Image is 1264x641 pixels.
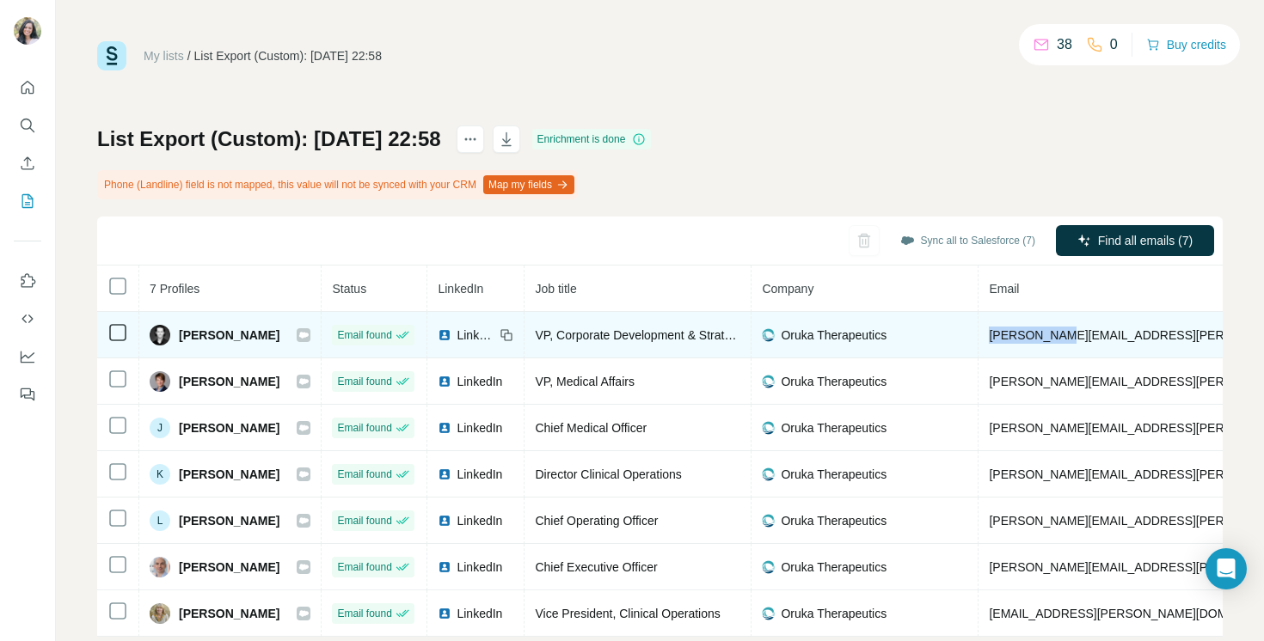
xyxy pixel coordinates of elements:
[337,327,391,343] span: Email found
[762,560,776,574] img: company-logo
[438,375,451,388] img: LinkedIn logo
[150,603,170,624] img: Avatar
[337,467,391,482] span: Email found
[337,606,391,621] span: Email found
[14,266,41,296] button: Use Surfe on LinkedIn
[150,464,170,485] div: K
[532,129,652,150] div: Enrichment is done
[781,512,887,529] span: Oruka Therapeutics
[337,374,391,389] span: Email found
[1206,548,1247,589] div: Open Intercom Messenger
[14,72,41,103] button: Quick start
[332,282,366,296] span: Status
[14,148,41,179] button: Enrich CSV
[14,186,41,217] button: My lists
[1056,225,1214,256] button: Find all emails (7)
[762,607,776,620] img: company-logo
[457,419,502,436] span: LinkedIn
[150,510,170,531] div: L
[179,559,279,576] span: [PERSON_NAME]
[438,282,483,296] span: LinkedIn
[438,328,451,342] img: LinkedIn logo
[14,379,41,410] button: Feedback
[14,303,41,334] button: Use Surfe API
[989,282,1019,296] span: Email
[179,327,279,344] span: [PERSON_NAME]
[535,328,744,342] span: VP, Corporate Development & Strategy
[762,328,776,342] img: company-logo
[535,375,634,388] span: VP, Medical Affairs
[781,373,887,390] span: Oruka Therapeutics
[438,514,451,528] img: LinkedIn logo
[535,514,658,528] span: Chief Operating Officer
[150,418,170,438] div: J
[535,421,647,435] span: Chief Medical Officer
[97,125,441,153] h1: List Export (Custom): [DATE] 22:58
[888,228,1047,253] button: Sync all to Salesforce (7)
[438,607,451,620] img: LinkedIn logo
[1057,34,1072,55] p: 38
[781,466,887,483] span: Oruka Therapeutics
[14,110,41,141] button: Search
[14,341,41,372] button: Dashboard
[457,466,502,483] span: LinkedIn
[762,375,776,388] img: company-logo
[179,373,279,390] span: [PERSON_NAME]
[535,282,576,296] span: Job title
[762,282,813,296] span: Company
[457,605,502,622] span: LinkedIn
[457,512,502,529] span: LinkedIn
[150,557,170,577] img: Avatar
[781,559,887,576] span: Oruka Therapeutics
[438,467,451,481] img: LinkedIn logo
[457,373,502,390] span: LinkedIn
[150,371,170,392] img: Avatar
[337,513,391,528] span: Email found
[438,560,451,574] img: LinkedIn logo
[483,175,574,194] button: Map my fields
[535,607,720,620] span: Vice President, Clinical Operations
[179,605,279,622] span: [PERSON_NAME]
[457,125,484,153] button: actions
[179,466,279,483] span: [PERSON_NAME]
[457,559,502,576] span: LinkedIn
[187,47,191,64] li: /
[781,327,887,344] span: Oruka Therapeutics
[781,419,887,436] span: Oruka Therapeutics
[97,41,126,70] img: Surfe Logo
[438,421,451,435] img: LinkedIn logo
[762,421,776,435] img: company-logo
[179,419,279,436] span: [PERSON_NAME]
[194,47,382,64] div: List Export (Custom): [DATE] 22:58
[150,282,199,296] span: 7 Profiles
[781,605,887,622] span: Oruka Therapeutics
[179,512,279,529] span: [PERSON_NAME]
[337,420,391,436] span: Email found
[97,170,578,199] div: Phone (Landline) field is not mapped, this value will not be synced with your CRM
[1098,232,1193,249] span: Find all emails (7)
[1110,34,1118,55] p: 0
[150,325,170,345] img: Avatar
[457,327,494,344] span: LinkedIn
[762,514,776,528] img: company-logo
[762,467,776,481] img: company-logo
[1146,33,1226,57] button: Buy credits
[14,17,41,45] img: Avatar
[144,49,184,63] a: My lists
[535,467,681,481] span: Director Clinical Operations
[337,559,391,575] span: Email found
[535,560,657,574] span: Chief Executive Officer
